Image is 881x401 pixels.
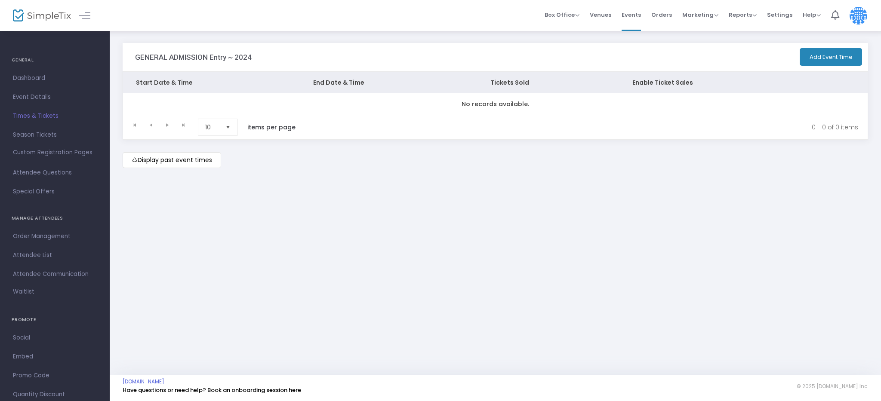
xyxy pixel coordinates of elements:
[123,386,301,394] a: Have questions or need help? Book an onboarding session here
[797,383,868,390] span: © 2025 [DOMAIN_NAME] Inc.
[13,370,97,381] span: Promo Code
[300,72,477,93] th: End Date & Time
[545,11,579,19] span: Box Office
[13,92,97,103] span: Event Details
[13,231,97,242] span: Order Management
[13,351,97,362] span: Embed
[767,4,792,26] span: Settings
[729,11,757,19] span: Reports
[13,288,34,296] span: Waitlist
[13,250,97,261] span: Attendee List
[651,4,672,26] span: Orders
[13,332,97,343] span: Social
[13,110,97,122] span: Times & Tickets
[123,72,300,93] th: Start Date & Time
[682,11,718,19] span: Marketing
[803,11,821,19] span: Help
[205,123,219,132] span: 10
[13,389,97,400] span: Quantity Discount
[622,4,641,26] span: Events
[12,52,98,69] h4: GENERAL
[13,129,97,141] span: Season Tickets
[135,53,252,61] h3: GENERAL ADMISSION Entry ~ 2024
[13,167,97,178] span: Attendee Questions
[13,269,97,280] span: Attendee Communication
[123,378,164,385] a: [DOMAIN_NAME]
[123,72,868,115] div: Data table
[619,72,726,93] th: Enable Ticket Sales
[13,186,97,197] span: Special Offers
[123,152,221,168] m-button: Display past event times
[12,210,98,227] h4: MANAGE ATTENDEES
[222,119,234,135] button: Select
[590,4,611,26] span: Venues
[800,48,862,66] button: Add Event Time
[247,123,296,132] label: items per page
[123,93,868,115] td: No records available.
[12,311,98,328] h4: PROMOTE
[314,119,858,136] kendo-pager-info: 0 - 0 of 0 items
[13,148,92,157] span: Custom Registration Pages
[477,72,619,93] th: Tickets Sold
[13,73,97,84] span: Dashboard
